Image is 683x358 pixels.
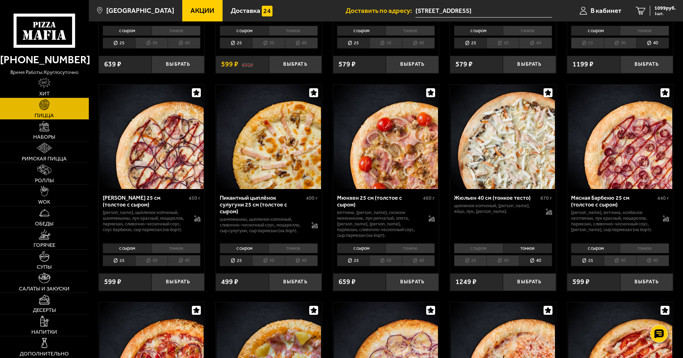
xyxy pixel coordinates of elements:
[135,255,168,266] li: 30
[369,255,402,266] li: 30
[454,255,486,266] li: 25
[454,26,503,36] li: с сыром
[103,38,135,49] li: 25
[402,255,435,266] li: 40
[252,38,285,49] li: 30
[35,178,54,183] span: Роллы
[571,255,603,266] li: 25
[19,286,70,292] span: Салаты и закуски
[31,329,57,335] span: Напитки
[337,194,422,208] div: Мюнхен 25 см (толстое с сыром)
[620,243,669,253] li: тонкое
[369,38,402,49] li: 30
[450,85,556,189] a: Жюльен 40 см (тонкое тесто)
[402,38,435,49] li: 40
[454,38,486,49] li: 25
[620,56,673,73] button: Выбрать
[103,26,152,36] li: с сыром
[346,7,416,14] span: Доставить по адресу:
[285,38,318,49] li: 40
[591,7,621,14] span: В кабинет
[454,203,539,214] p: цыпленок копченый, [PERSON_NAME], яйцо, лук, [PERSON_NAME].
[337,210,422,238] p: ветчина, [PERSON_NAME], сосиски мюнхенские, лук репчатый, опята, [PERSON_NAME], [PERSON_NAME], па...
[190,7,214,14] span: Акции
[386,273,439,291] button: Выбрать
[103,210,187,233] p: [PERSON_NAME], цыпленок копченый, шампиньоны, лук красный, моцарелла, пармезан, сливочно-чесночны...
[654,6,676,11] span: 1099 руб.
[454,194,539,201] div: Жюльен 40 см (тонкое тесто)
[337,243,386,253] li: с сыром
[568,85,672,189] img: Мясная Барбекю 25 см (толстое с сыром)
[486,38,519,49] li: 30
[168,38,200,49] li: 40
[216,85,321,189] img: Пикантный цыплёнок сулугуни 25 см (толстое с сыром)
[519,255,552,266] li: 40
[571,38,603,49] li: 25
[338,278,356,285] span: 659 ₽
[636,255,669,266] li: 40
[654,11,676,16] span: 1 шт.
[386,243,435,253] li: тонкое
[572,61,593,68] span: 1199 ₽
[337,255,369,266] li: 25
[503,243,552,253] li: тонкое
[519,38,552,49] li: 40
[269,273,322,291] button: Выбрать
[657,195,669,201] span: 440 г
[306,195,318,201] span: 400 г
[103,255,135,266] li: 25
[571,210,656,233] p: [PERSON_NAME], ветчина, колбаски охотничьи, лук красный, моцарелла, пармезан, сливочно-чесночный ...
[99,85,205,189] a: Чикен Барбекю 25 см (толстое с сыром)
[386,26,435,36] li: тонкое
[455,61,473,68] span: 579 ₽
[104,278,121,285] span: 599 ₽
[37,264,52,270] span: Супы
[423,195,435,201] span: 460 г
[451,85,555,189] img: Жюльен 40 см (тонкое тесто)
[285,255,318,266] li: 40
[35,113,54,118] span: Пицца
[620,26,669,36] li: тонкое
[338,61,356,68] span: 579 ₽
[221,61,238,68] span: 599 ₽
[262,6,272,16] img: 15daf4d41897b9f0e9f617042186c801.svg
[33,308,56,313] span: Десерты
[636,38,669,49] li: 40
[35,221,53,227] span: Обеды
[103,243,152,253] li: с сыром
[416,4,552,18] input: Ваш адрес доставки
[220,26,269,36] li: с сыром
[567,85,673,189] a: Мясная Барбекю 25 см (толстое с сыром)
[152,243,201,253] li: тонкое
[269,26,318,36] li: тонкое
[604,255,636,266] li: 30
[220,243,269,253] li: с сыром
[540,195,552,201] span: 870 г
[106,7,174,14] span: [GEOGRAPHIC_DATA]
[269,243,318,253] li: тонкое
[221,278,238,285] span: 499 ₽
[216,85,322,189] a: Пикантный цыплёнок сулугуни 25 см (толстое с сыром)
[571,194,656,208] div: Мясная Барбекю 25 см (толстое с сыром)
[220,194,304,215] div: Пикантный цыплёнок сулугуни 25 см (толстое с сыром)
[337,26,386,36] li: с сыром
[20,351,69,357] span: Дополнительно
[620,273,673,291] button: Выбрать
[152,56,204,73] button: Выбрать
[189,195,200,201] span: 450 г
[220,38,252,49] li: 25
[152,273,204,291] button: Выбрать
[220,255,252,266] li: 25
[104,61,121,68] span: 639 ₽
[103,194,187,208] div: [PERSON_NAME] 25 см (толстое с сыром)
[269,56,322,73] button: Выбрать
[486,255,519,266] li: 30
[220,217,304,234] p: шампиньоны, цыпленок копченый, сливочно-чесночный соус, моцарелла, сыр сулугуни, сыр пармезан (на...
[38,199,50,205] span: WOK
[231,7,260,14] span: Доставка
[39,91,50,96] span: Хит
[152,26,201,36] li: тонкое
[503,26,552,36] li: тонкое
[333,85,439,189] a: Мюнхен 25 см (толстое с сыром)
[572,278,590,285] span: 599 ₽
